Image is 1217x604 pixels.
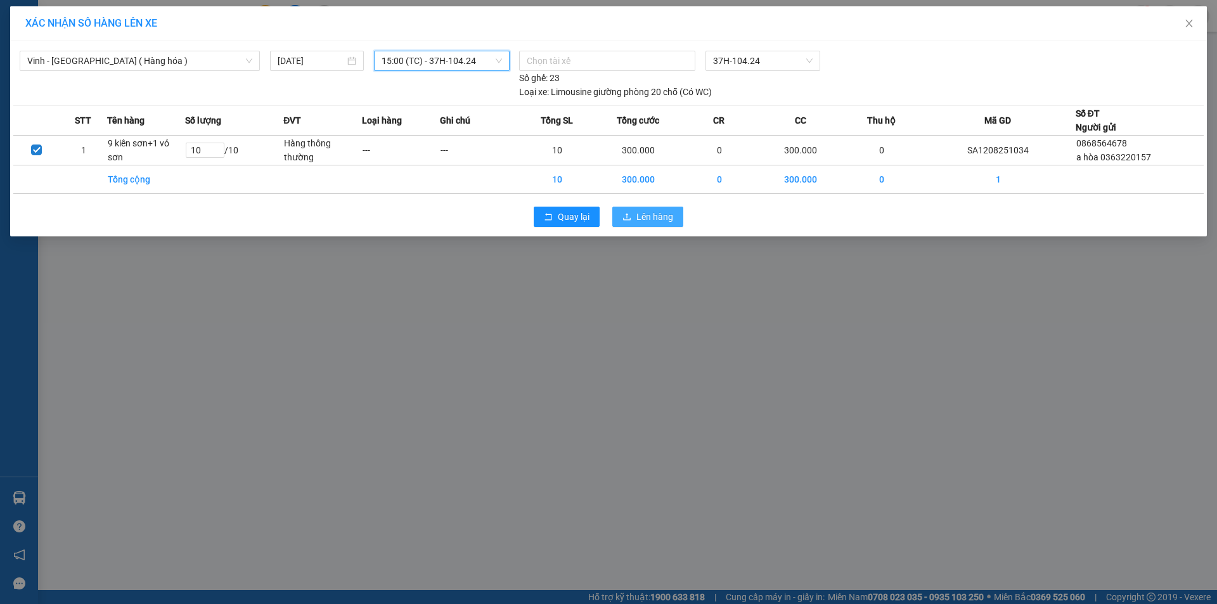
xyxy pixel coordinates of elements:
[362,113,402,127] span: Loại hàng
[1076,152,1151,162] span: a hòa 0363220157
[283,113,301,127] span: ĐVT
[867,113,896,127] span: Thu hộ
[6,68,22,131] img: logo
[596,165,680,194] td: 300.000
[25,10,117,51] strong: CHUYỂN PHÁT NHANH AN PHÚ QUÝ
[622,212,631,222] span: upload
[636,210,673,224] span: Lên hàng
[440,136,518,165] td: ---
[519,71,560,85] div: 23
[534,207,600,227] button: rollbackQuay lại
[921,165,1076,194] td: 1
[24,54,118,97] span: [GEOGRAPHIC_DATA], [GEOGRAPHIC_DATA] ↔ [GEOGRAPHIC_DATA]
[759,165,843,194] td: 300.000
[984,113,1011,127] span: Mã GD
[713,113,724,127] span: CR
[541,113,573,127] span: Tổng SL
[107,165,185,194] td: Tổng cộng
[680,136,758,165] td: 0
[185,136,283,165] td: / 10
[921,136,1076,165] td: SA1208251034
[519,85,549,99] span: Loại xe:
[440,113,470,127] span: Ghi chú
[25,17,157,29] span: XÁC NHẬN SỐ HÀNG LÊN XE
[1076,138,1127,148] span: 0868564678
[843,165,921,194] td: 0
[617,113,659,127] span: Tổng cước
[518,165,596,194] td: 10
[795,113,806,127] span: CC
[519,71,548,85] span: Số ghế:
[278,54,345,68] input: 12/08/2025
[75,113,91,127] span: STT
[185,113,221,127] span: Số lượng
[382,51,502,70] span: 15:00 (TC) - 37H-104.24
[1184,18,1194,29] span: close
[27,51,252,70] span: Vinh - Hà Nội ( Hàng hóa )
[362,136,440,165] td: ---
[107,113,145,127] span: Tên hàng
[544,212,553,222] span: rollback
[1076,106,1116,134] div: Số ĐT Người gửi
[843,136,921,165] td: 0
[283,136,361,165] td: Hàng thông thường
[612,207,683,227] button: uploadLên hàng
[1171,6,1207,42] button: Close
[60,136,107,165] td: 1
[519,85,712,99] div: Limousine giường phòng 20 chỗ (Có WC)
[759,136,843,165] td: 300.000
[596,136,680,165] td: 300.000
[558,210,589,224] span: Quay lại
[713,51,812,70] span: 37H-104.24
[680,165,758,194] td: 0
[107,136,185,165] td: 9 kiên sơn+1 vỏ sơn
[518,136,596,165] td: 10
